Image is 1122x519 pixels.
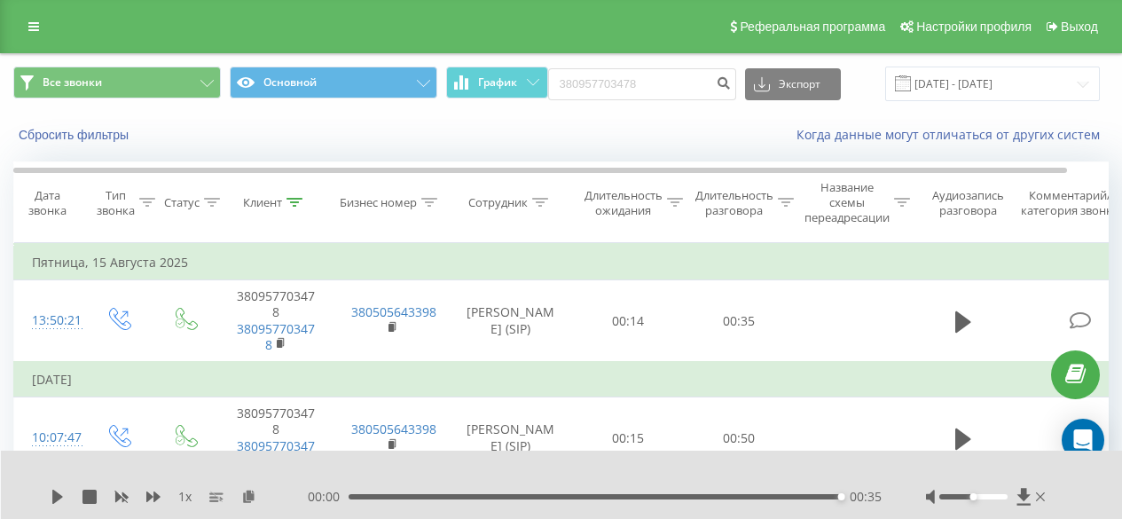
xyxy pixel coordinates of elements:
td: 00:14 [573,280,684,362]
a: 380505643398 [351,303,436,320]
div: Accessibility label [838,493,845,500]
td: 380957703478 [218,280,333,362]
div: Open Intercom Messenger [1062,419,1104,461]
span: 00:35 [850,488,882,506]
span: Реферальная программа [740,20,885,34]
div: Клиент [243,195,282,210]
button: Основной [230,67,437,98]
td: [PERSON_NAME] (SIP) [449,280,573,362]
div: Комментарий/категория звонка [1018,188,1122,218]
div: Тип звонка [97,188,135,218]
span: Настройки профиля [916,20,1032,34]
span: 1 x [178,488,192,506]
div: 10:07:47 [32,421,67,455]
a: 380957703478 [237,320,315,353]
a: Когда данные могут отличаться от других систем [796,126,1109,143]
button: Сбросить фильтры [13,127,137,143]
td: 00:15 [573,397,684,479]
div: Аудиозапись разговора [925,188,1011,218]
div: Длительность разговора [695,188,773,218]
div: Сотрудник [468,195,528,210]
td: 380957703478 [218,397,333,479]
button: Все звонки [13,67,221,98]
div: Статус [164,195,200,210]
td: 00:50 [684,397,795,479]
div: Название схемы переадресации [804,180,890,225]
button: Экспорт [745,68,841,100]
a: 380505643398 [351,421,436,437]
button: График [446,67,548,98]
td: 00:35 [684,280,795,362]
span: Выход [1061,20,1098,34]
span: График [478,76,517,89]
div: Дата звонка [14,188,80,218]
div: 13:50:21 [32,303,67,338]
span: 00:00 [308,488,349,506]
div: Accessibility label [970,493,977,500]
td: [PERSON_NAME] (SIP) [449,397,573,479]
input: Поиск по номеру [548,68,736,100]
a: 380957703478 [237,437,315,470]
div: Длительность ожидания [585,188,663,218]
span: Все звонки [43,75,102,90]
div: Бизнес номер [340,195,417,210]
